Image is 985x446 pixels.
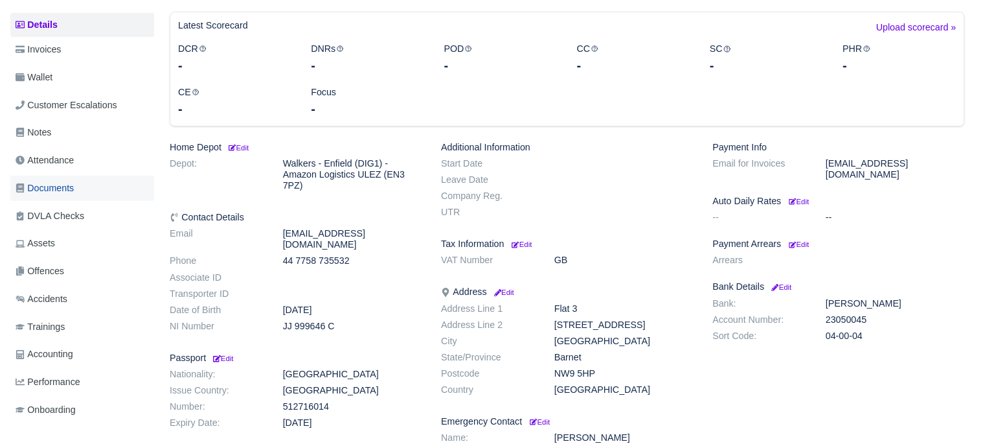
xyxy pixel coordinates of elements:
[10,13,154,37] a: Details
[273,228,431,250] dd: [EMAIL_ADDRESS][DOMAIN_NAME]
[311,56,424,75] div: -
[703,158,816,180] dt: Email for Invoices
[431,368,545,379] dt: Postcode
[545,303,703,314] dd: Flat 3
[431,207,545,218] dt: UTR
[16,292,67,307] span: Accidents
[10,259,154,284] a: Offences
[431,303,545,314] dt: Address Line 1
[710,56,823,75] div: -
[10,148,154,173] a: Attendance
[170,212,422,223] h6: Contact Details
[16,42,61,57] span: Invoices
[816,298,974,309] dd: [PERSON_NAME]
[16,236,55,251] span: Assets
[10,231,154,256] a: Assets
[273,158,431,191] dd: Walkers - Enfield (DIG1) - Amazon Logistics ULEZ (EN3 7PZ)
[545,320,703,331] dd: [STREET_ADDRESS]
[816,212,974,223] dd: --
[160,255,273,266] dt: Phone
[301,41,434,75] div: DNRs
[170,142,422,153] h6: Home Depot
[10,93,154,118] a: Customer Escalations
[920,384,985,446] iframe: Chat Widget
[273,255,431,266] dd: 44 7758 735532
[10,397,154,423] a: Onboarding
[160,158,273,191] dt: Depot:
[10,176,154,201] a: Documents
[160,272,273,283] dt: Associate ID
[160,321,273,332] dt: NI Number
[789,241,809,248] small: Edit
[545,432,703,443] dd: [PERSON_NAME]
[10,287,154,312] a: Accidents
[273,417,431,428] dd: [DATE]
[703,255,816,266] dt: Arrears
[816,158,974,180] dd: [EMAIL_ADDRESS][DOMAIN_NAME]
[492,288,514,296] small: Edit
[16,209,84,224] span: DVLA Checks
[567,41,699,75] div: CC
[703,212,816,223] dt: --
[843,56,956,75] div: -
[441,142,693,153] h6: Additional Information
[545,336,703,347] dd: [GEOGRAPHIC_DATA]
[431,336,545,347] dt: City
[16,264,64,279] span: Offences
[178,100,291,118] div: -
[160,288,273,299] dt: Transporter ID
[431,174,545,185] dt: Leave Date
[273,321,431,332] dd: JJ 999646 C
[16,125,51,140] span: Notes
[431,158,545,169] dt: Start Date
[227,142,249,152] a: Edit
[527,416,550,427] a: Edit
[545,384,703,395] dd: [GEOGRAPHIC_DATA]
[545,352,703,363] dd: Barnet
[434,41,567,75] div: POD
[441,416,693,427] h6: Emergency Contact
[530,418,550,426] small: Edit
[301,85,434,118] div: Focus
[160,305,273,316] dt: Date of Birth
[10,204,154,229] a: DVLA Checks
[273,401,431,412] dd: 512716014
[786,239,809,249] a: Edit
[10,314,154,340] a: Trainings
[227,144,249,152] small: Edit
[431,191,545,202] dt: Company Reg.
[444,56,557,75] div: -
[160,417,273,428] dt: Expiry Date:
[211,353,233,363] a: Edit
[16,70,52,85] span: Wallet
[16,375,80,390] span: Performance
[16,181,74,196] span: Documents
[273,385,431,396] dd: [GEOGRAPHIC_DATA]
[703,331,816,342] dt: Sort Code:
[712,281,964,292] h6: Bank Details
[431,255,545,266] dt: VAT Number
[10,370,154,395] a: Performance
[703,298,816,309] dt: Bank:
[509,239,532,249] a: Edit
[273,369,431,380] dd: [GEOGRAPHIC_DATA]
[769,283,791,291] small: Edit
[211,355,233,362] small: Edit
[441,239,693,250] h6: Tax Information
[816,314,974,325] dd: 23050045
[816,331,974,342] dd: 04-00-04
[769,281,791,292] a: Edit
[10,65,154,90] a: Wallet
[545,255,703,266] dd: GB
[431,432,545,443] dt: Name:
[16,153,74,168] span: Attendance
[431,352,545,363] dt: State/Province
[10,342,154,367] a: Accounting
[512,241,532,248] small: Edit
[431,384,545,395] dt: Country
[712,196,964,207] h6: Auto Daily Rates
[16,98,117,113] span: Customer Escalations
[10,37,154,62] a: Invoices
[160,369,273,380] dt: Nationality:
